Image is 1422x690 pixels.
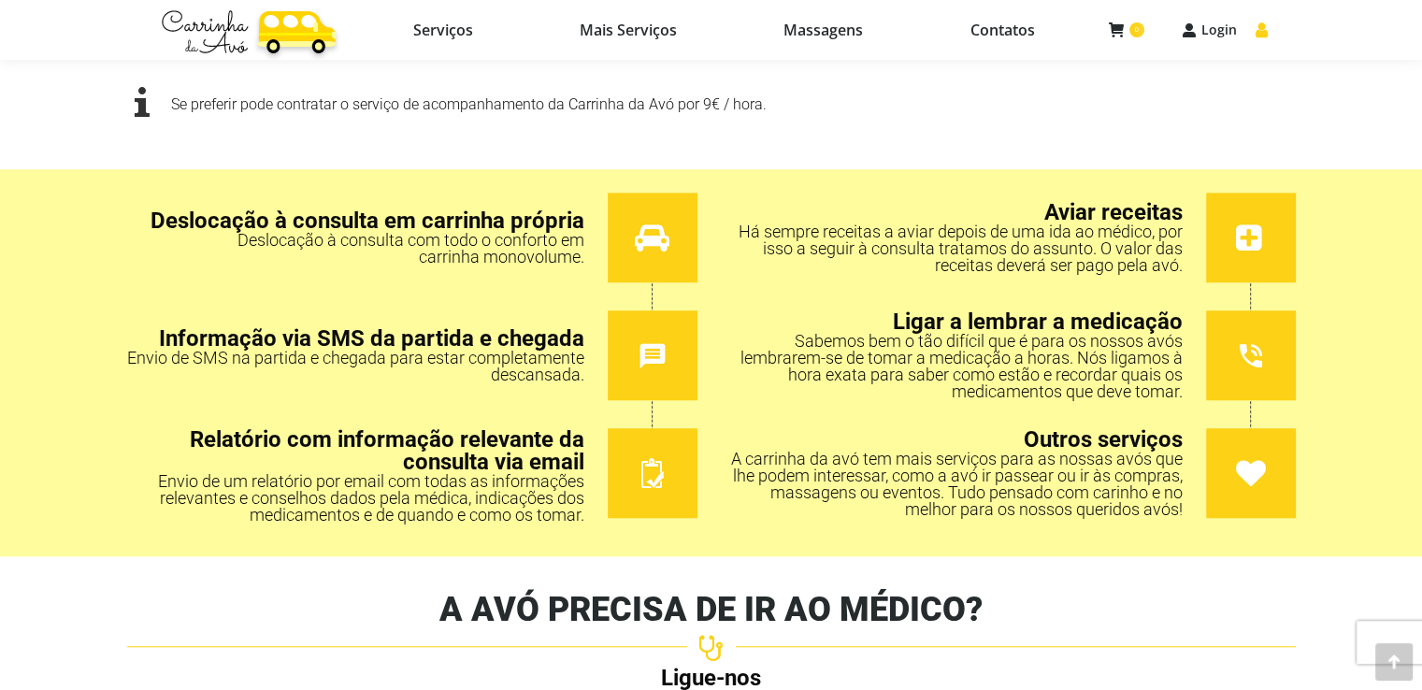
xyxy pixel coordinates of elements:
[1109,22,1144,38] a: 0
[725,310,1183,333] h3: Ligar a lembrar a medicação
[970,21,1034,39] span: Contatos
[127,428,584,473] h3: Relatório com informação relevante da consulta via email
[127,209,584,232] h3: Deslocação à consulta em carrinha própria
[127,232,584,266] p: Deslocação à consulta com todo o conforto em carrinha monovolume.
[127,350,584,383] p: Envio de SMS na partida e chegada para estar completamente descansada.
[155,1,341,60] img: Carrinha da Avó
[1182,22,1237,38] a: Login
[921,17,1083,43] a: Contatos
[725,201,1183,223] h3: Aviar receitas
[413,21,473,39] span: Serviços
[171,95,767,113] h3: Se preferir pode contratar o serviço de acompanhamento da Carrinha da Avó por 9€ / hora.
[531,17,725,43] a: Mais Serviços
[725,428,1183,451] h3: Outros serviços
[580,21,677,39] span: Mais Serviços
[127,589,1296,630] h2: A AVÓ PRECISA DE IR AO MÉDICO?
[127,473,584,524] p: Envio de um relatório por email com todas as informações relevantes e conselhos dados pela médica...
[725,333,1183,400] p: Sabemos bem o tão difícil que é para os nossos avós lembrarem-se de tomar a medicação a horas. Nó...
[725,451,1183,518] p: A carrinha da avó tem mais serviços para as nossas avós que lhe podem interessar, como a avó ir p...
[1129,22,1144,37] span: 0
[127,327,584,350] h3: Informação via SMS da partida e chegada
[735,17,912,43] a: Massagens
[783,21,863,39] span: Massagens
[725,223,1183,274] p: Há sempre receitas a aviar depois de uma ida ao médico, por isso a seguir à consulta tratamos do ...
[365,17,522,43] a: Serviços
